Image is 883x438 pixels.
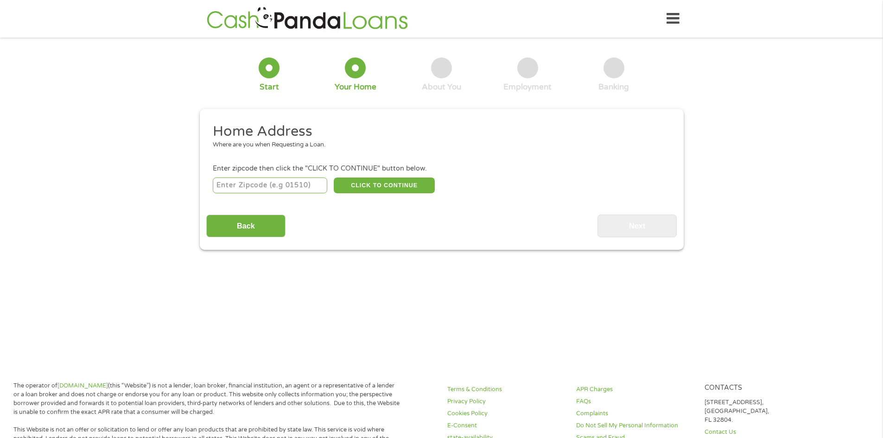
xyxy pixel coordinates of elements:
a: E-Consent [447,421,565,430]
input: Enter Zipcode (e.g 01510) [213,178,327,193]
input: Back [206,215,286,237]
div: About You [422,82,461,92]
a: [DOMAIN_NAME] [57,382,108,389]
div: Where are you when Requesting a Loan. [213,140,663,150]
h2: Home Address [213,122,663,141]
a: Terms & Conditions [447,385,565,394]
div: Your Home [335,82,376,92]
p: The operator of (this “Website”) is not a lender, loan broker, financial institution, an agent or... [13,381,400,417]
a: Privacy Policy [447,397,565,406]
a: Complaints [576,409,694,418]
div: Banking [598,82,629,92]
div: Employment [503,82,552,92]
input: Next [597,215,677,237]
a: Do Not Sell My Personal Information [576,421,694,430]
p: [STREET_ADDRESS], [GEOGRAPHIC_DATA], FL 32804. [705,398,822,425]
button: CLICK TO CONTINUE [334,178,435,193]
a: FAQs [576,397,694,406]
a: APR Charges [576,385,694,394]
div: Enter zipcode then click the "CLICK TO CONTINUE" button below. [213,164,670,174]
div: Start [260,82,279,92]
img: GetLoanNow Logo [204,6,411,32]
a: Cookies Policy [447,409,565,418]
h4: Contacts [705,384,822,393]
